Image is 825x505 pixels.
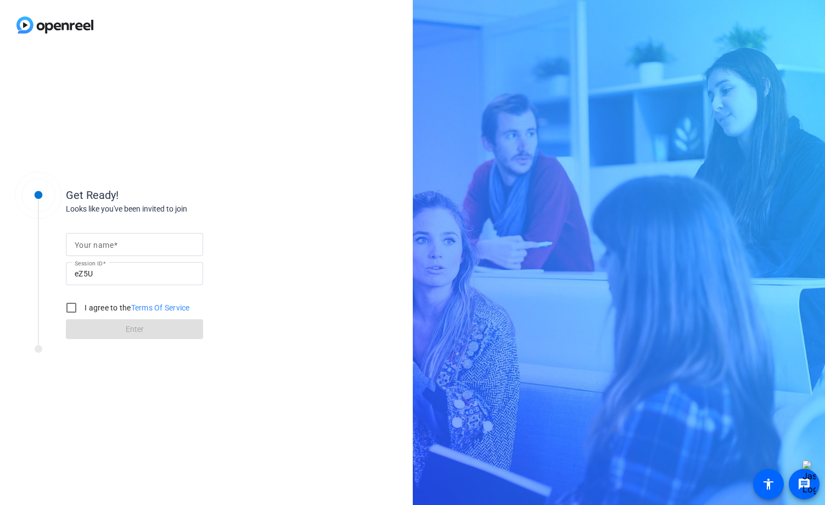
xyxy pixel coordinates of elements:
mat-icon: accessibility [762,478,775,491]
label: I agree to the [82,302,190,313]
a: Terms Of Service [131,303,190,312]
mat-label: Session ID [75,260,103,267]
div: Looks like you've been invited to join [66,203,285,215]
mat-label: Your name [75,241,114,249]
mat-icon: message [798,478,811,491]
div: Get Ready! [66,187,285,203]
